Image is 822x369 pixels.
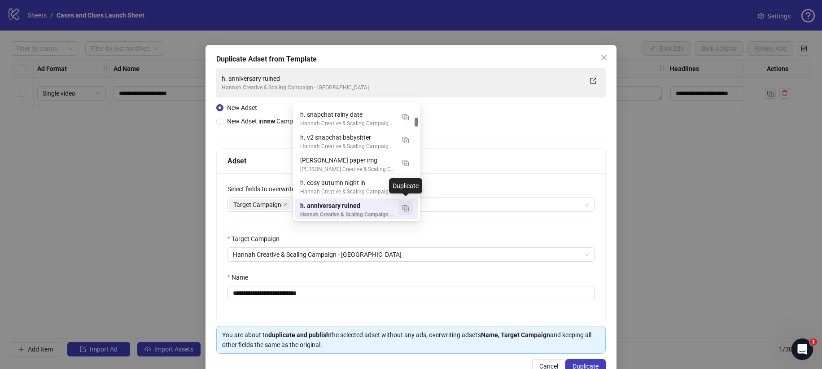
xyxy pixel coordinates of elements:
[597,50,611,65] button: Close
[263,118,275,125] strong: new
[402,205,409,211] img: Duplicate
[402,114,409,120] img: Duplicate
[268,331,330,338] strong: duplicate and publish
[295,153,418,176] div: C.white paper img
[227,286,595,300] input: Name
[227,234,285,244] label: Target Campaign
[295,176,418,198] div: h. cosy autumn night in
[229,199,290,210] span: Target Campaign
[398,155,413,170] button: Duplicate
[295,198,418,221] div: h. anniversary ruined
[222,83,582,92] div: Hannah Creative & Scaling Campaign - [GEOGRAPHIC_DATA]
[300,178,395,188] div: h. cosy autumn night in
[600,54,608,61] span: close
[233,248,589,261] span: Hannah Creative & Scaling Campaign - UK
[300,142,395,151] div: Hannah Creative & Scaling Campaign - [GEOGRAPHIC_DATA]
[295,107,418,130] div: h. snapchat rainy date
[398,201,413,215] button: Duplicate
[216,54,606,65] div: Duplicate Adset from Template
[402,137,409,143] img: Duplicate
[300,188,395,196] div: Hannah Creative & Scaling Campaign - [GEOGRAPHIC_DATA]
[222,330,600,350] div: You are about to the selected adset without any ads, overwriting adset's and keeping all other fi...
[227,104,257,111] span: New Adset
[481,331,550,338] strong: Name, Target Campaign
[227,118,305,125] span: New Adset in Campaign
[227,155,595,167] div: Adset
[791,338,813,360] iframe: Intercom live chat
[300,165,395,174] div: [PERSON_NAME] Creative & Scaling Campaign - [GEOGRAPHIC_DATA]
[300,132,395,142] div: h. v2 snapchat babysitter
[389,178,422,193] div: Duplicate
[398,132,413,147] button: Duplicate
[227,184,301,194] label: Select fields to overwrite
[233,200,281,210] span: Target Campaign
[810,338,817,346] span: 1
[590,78,596,84] span: export
[300,155,395,165] div: [PERSON_NAME] paper img
[283,202,288,207] span: close
[300,211,395,219] div: Hannah Creative & Scaling Campaign - [GEOGRAPHIC_DATA]
[300,119,395,128] div: Hannah Creative & Scaling Campaign - [GEOGRAPHIC_DATA]
[227,272,254,282] label: Name
[292,199,321,210] span: Name
[398,110,413,124] button: Duplicate
[402,160,409,166] img: Duplicate
[300,201,395,211] div: h. anniversary ruined
[300,110,395,119] div: h. snapchat rainy date
[295,130,418,153] div: h. v2 snapchat babysitter
[222,74,582,83] div: h. anniversary ruined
